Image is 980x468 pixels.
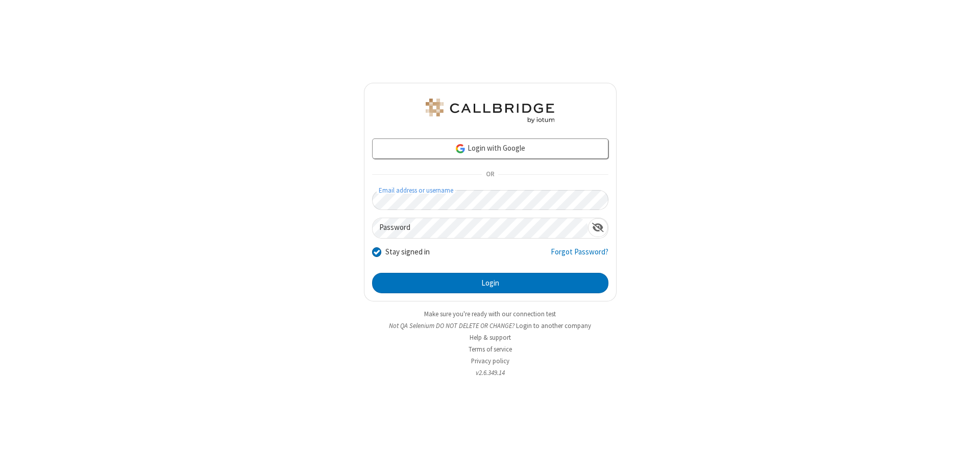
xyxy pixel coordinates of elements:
input: Email address or username [372,190,608,210]
input: Password [373,218,588,238]
li: v2.6.349.14 [364,368,617,378]
img: google-icon.png [455,143,466,154]
button: Login to another company [516,321,591,331]
label: Stay signed in [385,246,430,258]
a: Terms of service [469,345,512,354]
a: Privacy policy [471,357,509,365]
a: Login with Google [372,138,608,159]
img: QA Selenium DO NOT DELETE OR CHANGE [424,99,556,123]
span: OR [482,168,498,182]
a: Make sure you're ready with our connection test [424,310,556,318]
a: Forgot Password? [551,246,608,266]
li: Not QA Selenium DO NOT DELETE OR CHANGE? [364,321,617,331]
a: Help & support [470,333,511,342]
button: Login [372,273,608,293]
div: Show password [588,218,608,237]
